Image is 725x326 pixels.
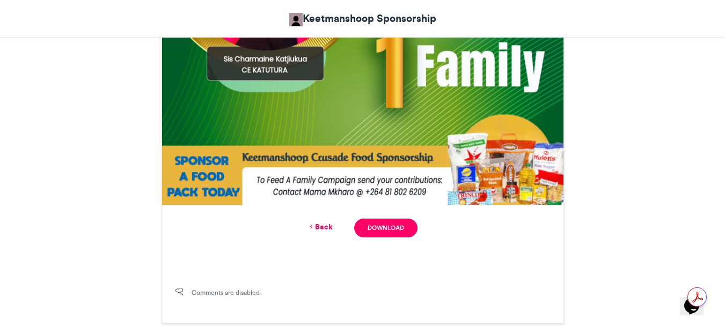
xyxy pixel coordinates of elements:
[289,13,303,26] img: Keetmanshoop Sponsorship
[354,219,417,237] a: Download
[192,288,260,298] span: Comments are disabled
[307,221,333,233] a: Back
[680,283,714,315] iframe: chat widget
[289,11,436,26] a: Keetmanshoop Sponsorship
